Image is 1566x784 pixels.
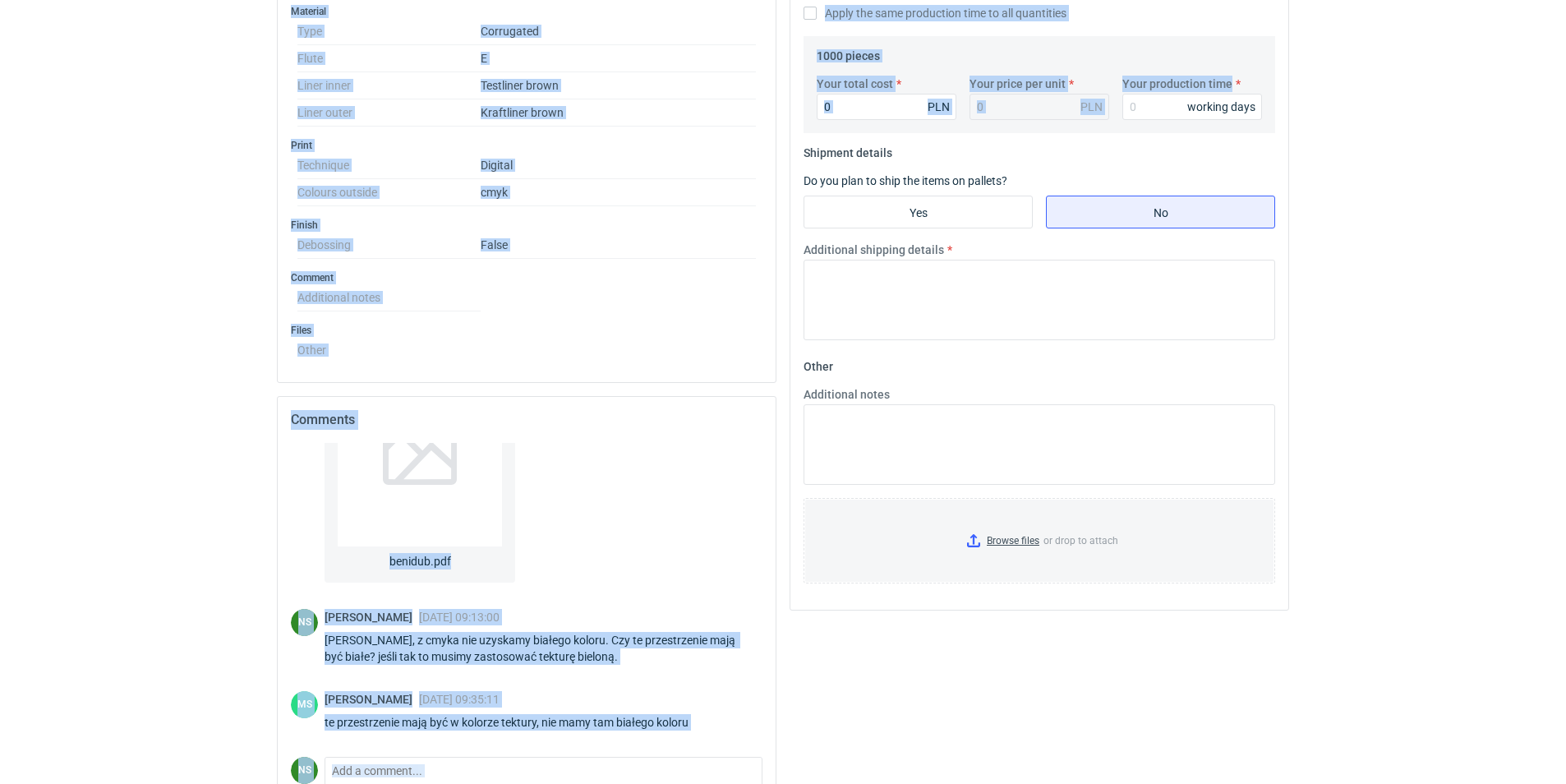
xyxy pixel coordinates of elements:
[291,757,318,784] div: Natalia Stępak
[291,219,762,232] h3: Finish
[817,76,893,92] label: Your total cost
[297,99,481,127] dt: Liner outer
[817,43,880,62] legend: 1000 pieces
[297,337,481,357] dt: Other
[1080,99,1103,115] div: PLN
[804,353,833,373] legend: Other
[389,546,451,570] span: benidub.pdf
[804,242,944,258] label: Additional shipping details
[481,99,756,127] dd: Kraftliner brown
[291,139,762,152] h3: Print
[325,714,708,731] div: te przestrzenie mają być w kolorze tektury, nie mamy tam białego koloru
[481,179,756,206] dd: cmyk
[325,632,762,665] div: [PERSON_NAME], z cmyka nie uzyskamy białego koloru. Czy te przestrzenie mają być białe? jeśli tak...
[291,691,318,718] div: Maciej Sikora
[1046,196,1275,228] label: No
[970,76,1066,92] label: Your price per unit
[297,18,481,45] dt: Type
[297,45,481,72] dt: Flute
[804,499,1274,583] label: or drop to attach
[419,611,500,624] span: [DATE] 09:13:00
[291,609,318,636] div: Natalia Stępak
[804,140,892,159] legend: Shipment details
[297,72,481,99] dt: Liner inner
[804,174,1007,187] label: Do you plan to ship the items on pallets?
[481,232,756,259] dd: False
[804,5,1066,21] label: Apply the same production time to all quantities
[291,324,762,337] h3: Files
[325,611,419,624] span: [PERSON_NAME]
[291,691,318,718] figcaption: MS
[297,152,481,179] dt: Technique
[1187,99,1255,115] div: working days
[817,94,956,120] input: 0
[804,196,1033,228] label: Yes
[419,693,500,706] span: [DATE] 09:35:11
[291,5,762,18] h3: Material
[291,410,762,430] h2: Comments
[481,72,756,99] dd: Testliner brown
[297,284,481,311] dt: Additional notes
[297,179,481,206] dt: Colours outside
[325,336,515,583] a: benidub.pdf
[1122,94,1262,120] input: 0
[481,152,756,179] dd: Digital
[804,386,890,403] label: Additional notes
[297,232,481,259] dt: Debossing
[928,99,950,115] div: PLN
[1122,76,1232,92] label: Your production time
[291,609,318,636] figcaption: NS
[291,757,318,784] figcaption: NS
[291,271,762,284] h3: Comment
[325,693,419,706] span: [PERSON_NAME]
[481,18,756,45] dd: Corrugated
[481,45,756,72] dd: E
